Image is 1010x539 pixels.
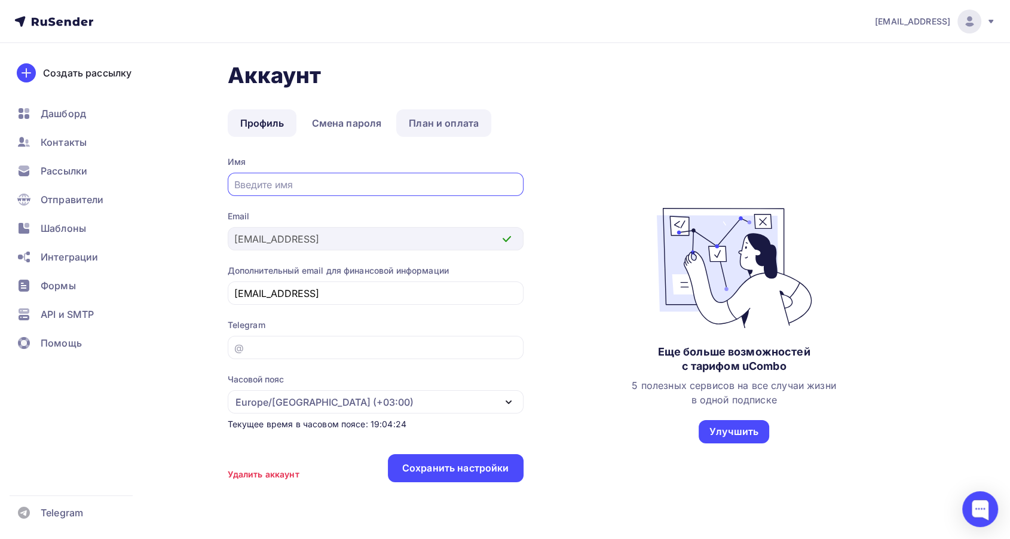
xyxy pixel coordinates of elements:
span: Формы [41,278,76,293]
span: Telegram [41,506,83,520]
div: Создать рассылку [43,66,131,80]
div: Текущее время в часовом поясе: 19:04:24 [228,418,524,430]
span: API и SMTP [41,307,94,321]
a: Дашборд [10,102,152,125]
a: Шаблоны [10,216,152,240]
a: Профиль [228,109,297,137]
span: Шаблоны [41,221,86,235]
div: Часовой пояс [228,373,284,385]
h1: Аккаунт [228,62,945,88]
span: Интеграции [41,250,98,264]
a: Рассылки [10,159,152,183]
div: Telegram [228,319,524,331]
a: Формы [10,274,152,298]
button: Часовой пояс Europe/[GEOGRAPHIC_DATA] (+03:00) [228,373,524,414]
div: 5 полезных сервисов на все случаи жизни в одной подписке [632,378,835,407]
a: Контакты [10,130,152,154]
input: Укажите дополнительный email [234,286,516,301]
span: Рассылки [41,164,87,178]
div: Улучшить [709,425,758,439]
div: Сохранить настройки [402,461,509,475]
div: Дополнительный email для финансовой информации [228,265,524,277]
span: Помощь [41,336,82,350]
a: Смена пароля [299,109,394,137]
span: Дашборд [41,106,86,121]
span: Контакты [41,135,87,149]
span: Отправители [41,192,104,207]
a: [EMAIL_ADDRESS] [875,10,996,33]
div: Имя [228,156,524,168]
div: Europe/[GEOGRAPHIC_DATA] (+03:00) [235,395,414,409]
div: @ [234,341,244,355]
div: Email [228,210,524,222]
div: Еще больше возможностей с тарифом uCombo [657,345,810,373]
input: Введите имя [234,177,516,192]
div: Удалить аккаунт [228,468,299,480]
span: [EMAIL_ADDRESS] [875,16,950,27]
a: План и оплата [396,109,491,137]
a: Отправители [10,188,152,212]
